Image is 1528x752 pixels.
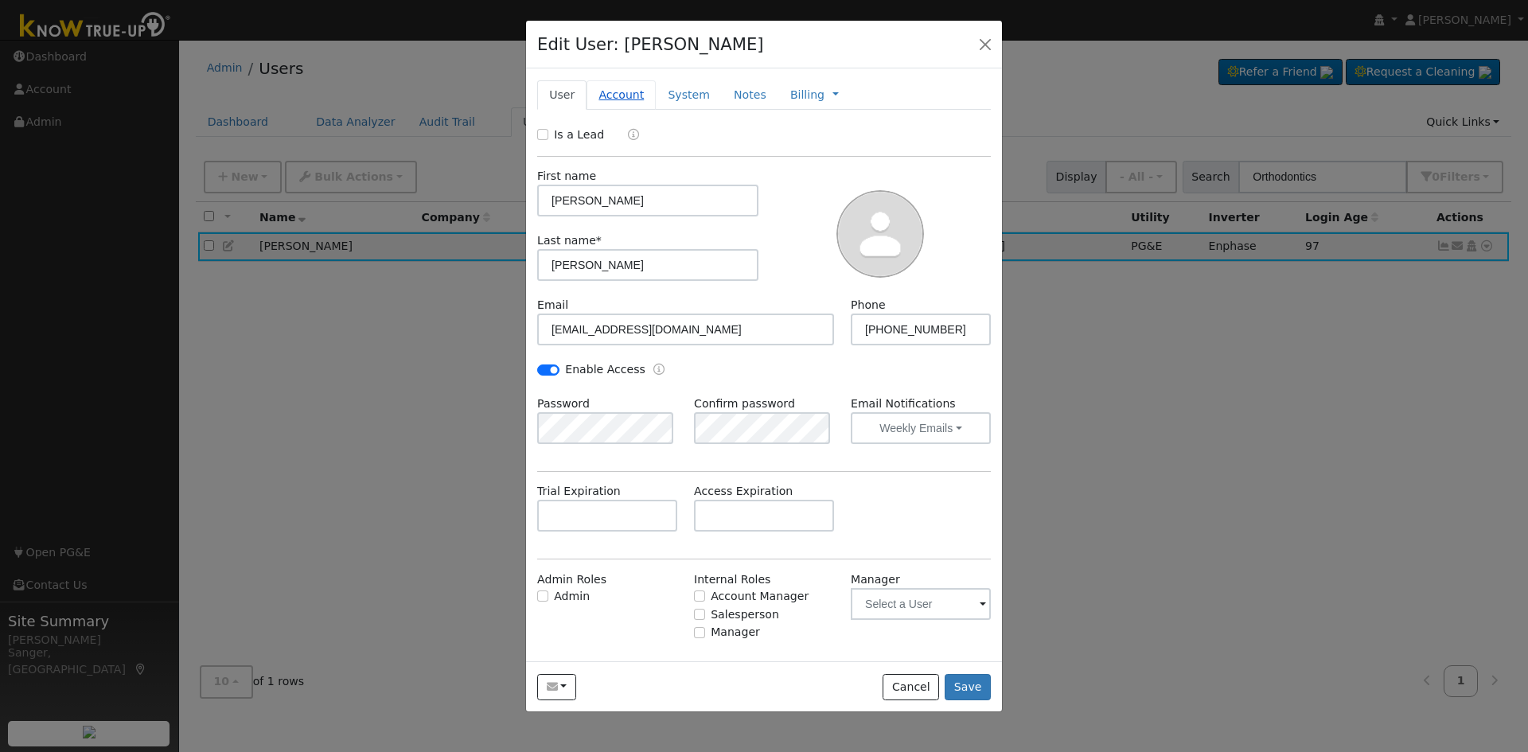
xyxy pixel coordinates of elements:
input: Manager [694,627,705,638]
input: Admin [537,590,548,602]
a: User [537,80,587,110]
button: Cancel [883,674,939,701]
label: Phone [851,297,886,314]
label: Manager [711,624,760,641]
label: Manager [851,571,900,588]
h4: Edit User: [PERSON_NAME] [537,32,764,57]
input: Select a User [851,588,991,620]
label: Password [537,395,590,412]
button: Save [945,674,991,701]
a: System [656,80,722,110]
label: Is a Lead [554,127,604,143]
label: Access Expiration [694,483,793,500]
label: Email Notifications [851,395,991,412]
label: Last name [537,232,602,249]
a: Notes [722,80,778,110]
label: Admin [554,588,590,605]
button: Weekly Emails [851,412,991,444]
label: Account Manager [711,588,809,605]
a: Enable Access [653,361,665,380]
label: Salesperson [711,606,779,623]
label: Admin Roles [537,571,606,588]
a: Billing [790,87,824,103]
label: Email [537,297,568,314]
button: donorthodontics@aol.com [537,674,576,701]
label: Confirm password [694,395,795,412]
input: Is a Lead [537,129,548,140]
label: Internal Roles [694,571,770,588]
a: Lead [616,127,639,145]
input: Account Manager [694,590,705,602]
span: Required [596,234,602,247]
label: Trial Expiration [537,483,621,500]
input: Salesperson [694,609,705,620]
a: Account [587,80,656,110]
label: Enable Access [565,361,645,378]
div: Stats [955,658,991,675]
label: First name [537,168,596,185]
